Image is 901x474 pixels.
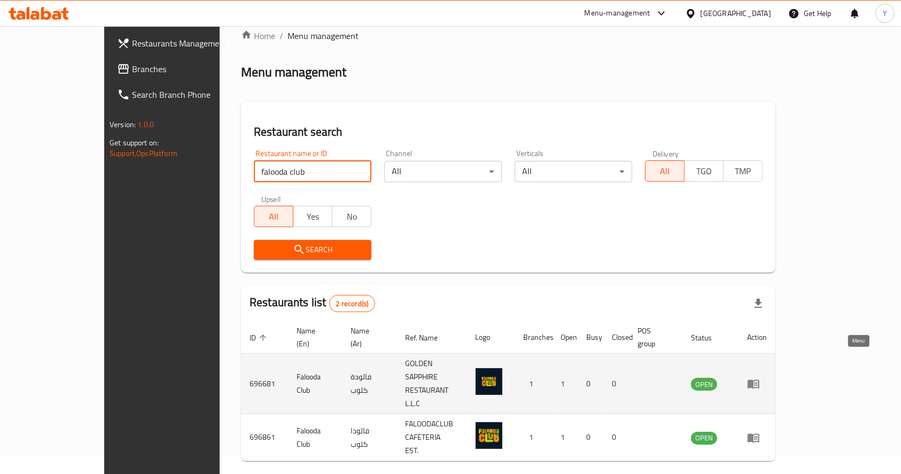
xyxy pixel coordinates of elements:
[384,161,502,182] div: All
[467,321,515,354] th: Logo
[261,195,281,203] label: Upsell
[585,7,650,20] div: Menu-management
[578,414,604,461] td: 0
[254,240,371,260] button: Search
[241,414,288,461] td: 696861
[650,164,680,179] span: All
[262,243,363,257] span: Search
[691,378,717,391] span: OPEN
[337,209,367,224] span: No
[332,206,371,227] button: No
[250,331,270,344] span: ID
[553,321,578,354] th: Open
[342,414,396,461] td: فالودا كلوب
[405,331,452,344] span: Ref. Name
[604,354,630,414] td: 0
[110,118,136,131] span: Version:
[397,414,467,461] td: FALOODACLUB CAFETERIA EST.
[691,331,726,344] span: Status
[883,7,887,19] span: Y
[515,354,553,414] td: 1
[515,414,553,461] td: 1
[288,414,342,461] td: Falooda Club
[250,294,375,312] h2: Restaurants list
[254,161,371,182] input: Search for restaurant name or ID..
[578,321,604,354] th: Busy
[691,432,717,444] span: OPEN
[254,206,293,227] button: All
[132,88,246,101] span: Search Branch Phone
[351,324,383,350] span: Name (Ar)
[476,422,502,449] img: Falooda Club
[110,136,159,150] span: Get support on:
[108,30,255,56] a: Restaurants Management
[397,354,467,414] td: GOLDEN SAPPHIRE RESTAURANT L.L.C
[254,124,763,140] h2: Restaurant search
[653,150,679,157] label: Delivery
[279,29,283,42] li: /
[728,164,758,179] span: TMP
[701,7,771,19] div: [GEOGRAPHIC_DATA]
[604,414,630,461] td: 0
[288,354,342,414] td: Falooda Club
[515,321,553,354] th: Branches
[132,63,246,75] span: Branches
[745,291,771,316] div: Export file
[553,414,578,461] td: 1
[342,354,396,414] td: فالودة كلوب
[604,321,630,354] th: Closed
[241,29,775,42] nav: breadcrumb
[689,164,719,179] span: TGO
[723,160,763,182] button: TMP
[553,354,578,414] td: 1
[132,37,246,50] span: Restaurants Management
[110,146,177,160] a: Support.OpsPlatform
[137,118,154,131] span: 1.0.0
[297,324,329,350] span: Name (En)
[684,160,724,182] button: TGO
[288,29,359,42] span: Menu management
[298,209,328,224] span: Yes
[241,354,288,414] td: 696681
[739,321,775,354] th: Action
[241,64,346,81] h2: Menu management
[747,431,767,444] div: Menu
[691,432,717,445] div: OPEN
[578,354,604,414] td: 0
[638,324,670,350] span: POS group
[645,160,685,182] button: All
[241,321,775,461] table: enhanced table
[259,209,289,224] span: All
[329,295,376,312] div: Total records count
[108,82,255,107] a: Search Branch Phone
[330,299,375,309] span: 2 record(s)
[476,368,502,395] img: Falooda Club
[293,206,332,227] button: Yes
[108,56,255,82] a: Branches
[241,29,275,42] a: Home
[515,161,632,182] div: All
